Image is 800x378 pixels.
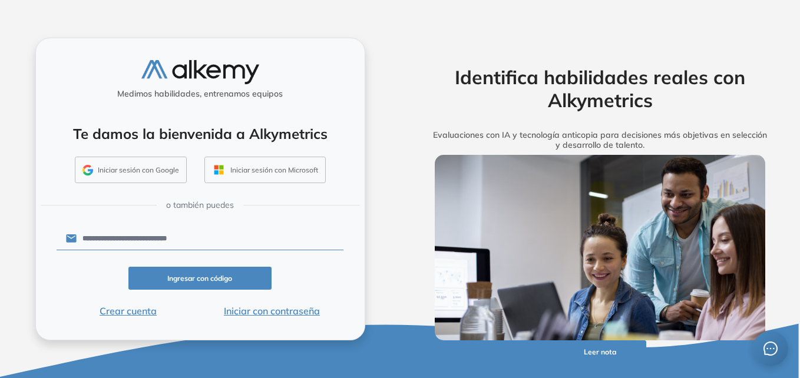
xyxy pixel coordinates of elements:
[554,340,646,363] button: Leer nota
[57,304,200,318] button: Crear cuenta
[416,66,784,111] h2: Identifica habilidades reales con Alkymetrics
[763,341,778,356] span: message
[435,155,766,341] img: img-more-info
[212,163,226,177] img: OUTLOOK_ICON
[416,130,784,150] h5: Evaluaciones con IA y tecnología anticopia para decisiones más objetivas en selección y desarroll...
[200,304,343,318] button: Iniciar con contraseña
[166,199,234,211] span: o también puedes
[141,60,259,84] img: logo-alkemy
[75,157,187,184] button: Iniciar sesión con Google
[128,267,272,290] button: Ingresar con código
[82,165,93,175] img: GMAIL_ICON
[51,125,349,142] h4: Te damos la bienvenida a Alkymetrics
[204,157,326,184] button: Iniciar sesión con Microsoft
[41,89,360,99] h5: Medimos habilidades, entrenamos equipos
